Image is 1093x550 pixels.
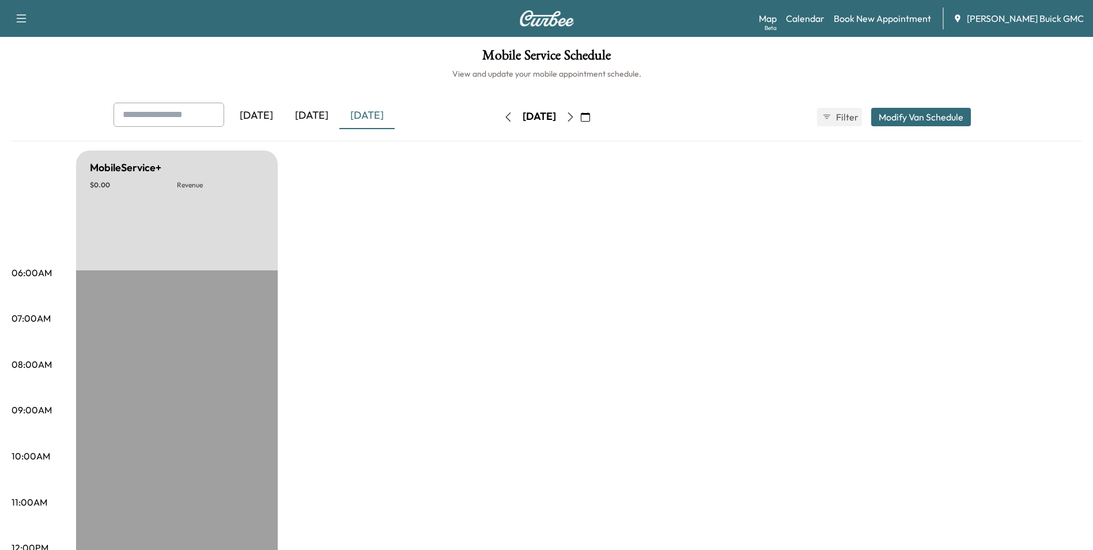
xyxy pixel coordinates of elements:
p: 09:00AM [12,403,52,417]
div: [DATE] [339,103,395,129]
div: [DATE] [284,103,339,129]
img: Curbee Logo [519,10,574,27]
h5: MobileService+ [90,160,161,176]
button: Filter [817,108,862,126]
p: 06:00AM [12,266,52,280]
a: Calendar [786,12,825,25]
p: 08:00AM [12,357,52,371]
div: [DATE] [229,103,284,129]
h1: Mobile Service Schedule [12,48,1081,68]
p: Revenue [177,180,264,190]
div: [DATE] [523,110,556,124]
div: Beta [765,24,777,32]
p: $ 0.00 [90,180,177,190]
a: Book New Appointment [834,12,931,25]
span: Filter [836,110,857,124]
span: [PERSON_NAME] Buick GMC [967,12,1084,25]
a: MapBeta [759,12,777,25]
p: 11:00AM [12,495,47,509]
button: Modify Van Schedule [871,108,971,126]
h6: View and update your mobile appointment schedule. [12,68,1081,80]
p: 10:00AM [12,449,50,463]
p: 07:00AM [12,311,51,325]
